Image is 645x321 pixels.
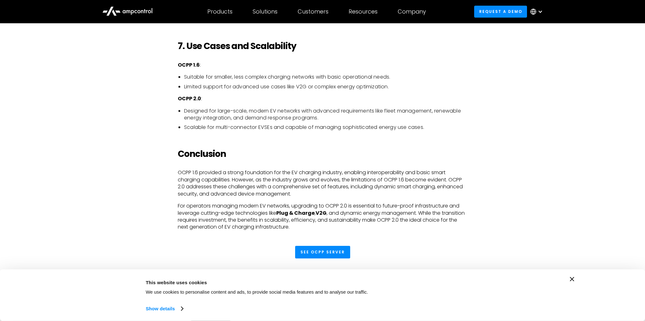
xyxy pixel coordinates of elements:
div: Solutions [253,8,278,15]
strong: V2G [316,209,327,217]
p: : [178,95,467,102]
p: : [178,62,467,69]
strong: OCPP 1.6 [178,61,200,69]
p: For operators managing modern EV networks, upgrading to OCPP 2.0 is essential to future-proof inf... [178,202,467,231]
p: OCPP 1.6 provided a strong foundation for the EV charging industry, enabling interoperability and... [178,169,467,197]
span: We use cookies to personalise content and ads, to provide social media features and to analyse ou... [146,289,368,295]
button: Close banner [570,277,574,281]
div: Company [398,8,426,15]
strong: Plug & Charge [276,209,315,217]
div: Resources [349,8,378,15]
a: See OCPP Server [295,246,350,258]
button: Okay [468,277,558,295]
strong: 7. Use Cases and Scalability [178,40,296,52]
div: Customers [298,8,328,15]
li: Designed for large-scale, modern EV networks with advanced requirements like fleet management, re... [184,108,467,122]
div: Products [207,8,233,15]
a: Show details [146,304,183,313]
li: Scalable for multi-connector EVSEs and capable of managing sophisticated energy use cases. [184,124,467,131]
a: Request a demo [474,6,527,17]
li: Limited support for advanced use cases like V2G or complex energy optimization. [184,83,467,90]
li: Suitable for smaller, less complex charging networks with basic operational needs. [184,74,467,80]
div: This website uses cookies [146,279,454,286]
strong: OCPP 2.0 [178,95,201,102]
strong: Conclusion [178,148,226,160]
